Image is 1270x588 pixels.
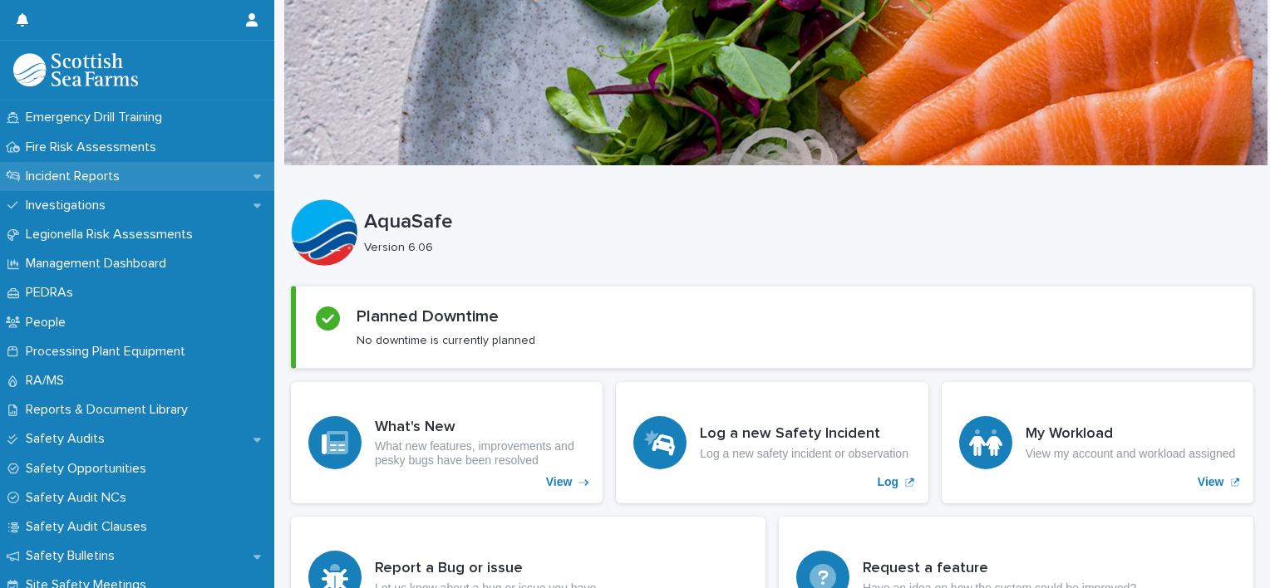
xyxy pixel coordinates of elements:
[291,382,603,503] a: View
[364,241,1240,255] p: Version 6.06
[19,548,128,564] p: Safety Bulletins
[1026,425,1236,443] h3: My Workload
[375,439,585,468] p: What new features, improvements and pesky bugs have been resolved
[19,140,170,155] p: Fire Risk Assessments
[700,447,908,461] p: Log a new safety incident or observation
[700,425,908,443] h3: Log a new Safety Incident
[19,402,201,418] p: Reports & Document Library
[616,382,928,503] a: Log
[19,110,175,125] p: Emergency Drill Training
[19,490,140,506] p: Safety Audit NCs
[1026,447,1236,461] p: View my account and workload assigned
[19,198,119,213] p: Investigations
[357,333,535,348] p: No downtime is currently planned
[19,461,160,477] p: Safety Opportunities
[19,344,199,360] p: Processing Plant Equipment
[19,169,133,184] p: Incident Reports
[19,227,206,243] p: Legionella Risk Assessments
[357,306,499,326] h2: Planned Downtime
[375,560,596,578] h3: Report a Bug or issue
[1198,475,1224,489] p: View
[19,431,118,447] p: Safety Audits
[364,210,1247,234] p: AquaSafe
[19,315,79,331] p: People
[863,560,1136,578] h3: Request a feature
[13,53,138,86] img: bPIBxiqnSb2ggTQWdOVV
[546,475,573,489] p: View
[19,256,180,272] p: Management Dashboard
[942,382,1253,503] a: View
[19,285,86,301] p: PEDRAs
[375,419,585,437] h3: What's New
[878,475,899,489] p: Log
[19,519,160,535] p: Safety Audit Clauses
[19,373,77,389] p: RA/MS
